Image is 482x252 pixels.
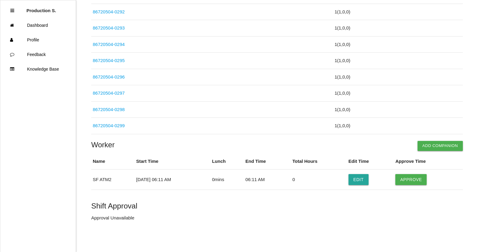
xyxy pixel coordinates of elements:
td: SF ATM2 [91,170,135,190]
button: Edit [348,174,369,185]
td: 1 ( 1 , 0 , 0 ) [333,85,463,102]
th: Start Time [135,153,210,170]
button: Approve [395,174,427,185]
td: 0 [291,170,347,190]
a: Feedback [0,47,76,62]
a: Knowledge Base [0,62,76,76]
a: 86720504-0298 [93,107,125,112]
button: Add Companion [418,141,463,151]
p: Approval Unavailable [91,215,463,222]
h4: Worker [91,141,463,149]
a: 86720504-0293 [93,25,125,30]
td: 06:11 AM [244,170,291,190]
h5: Shift Approval [91,202,463,210]
a: Profile [0,33,76,47]
td: 1 ( 1 , 0 , 0 ) [333,20,463,37]
a: 86720504-0299 [93,123,125,128]
a: 86720504-0296 [93,74,125,79]
div: Close [10,3,14,18]
p: Production Shifts [26,3,56,13]
td: 1 ( 1 , 0 , 0 ) [333,101,463,118]
th: Total Hours [291,153,347,170]
th: End Time [244,153,291,170]
th: Lunch [210,153,244,170]
td: [DATE] 06:11 AM [135,170,210,190]
a: 86720504-0292 [93,9,125,14]
th: Approve Time [394,153,463,170]
a: 86720504-0297 [93,90,125,96]
a: 86720504-0294 [93,42,125,47]
th: Name [91,153,135,170]
td: 1 ( 1 , 0 , 0 ) [333,4,463,20]
td: 1 ( 1 , 0 , 0 ) [333,36,463,53]
td: 1 ( 1 , 0 , 0 ) [333,53,463,69]
td: 1 ( 1 , 0 , 0 ) [333,118,463,134]
td: 0 mins [210,170,244,190]
td: 1 ( 1 , 0 , 0 ) [333,69,463,85]
th: Edit Time [347,153,394,170]
a: Dashboard [0,18,76,33]
a: 86720504-0295 [93,58,125,63]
